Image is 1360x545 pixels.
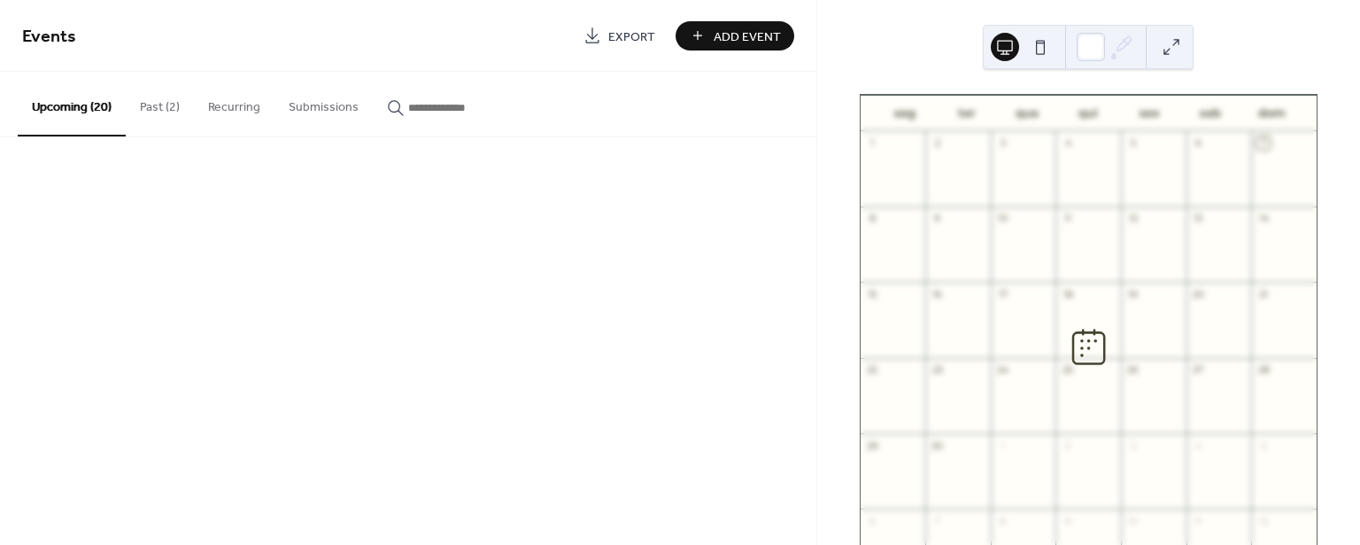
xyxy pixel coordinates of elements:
div: 7 [1256,136,1270,150]
div: 27 [1192,363,1205,377]
div: dom [1241,96,1302,131]
div: qui [1058,96,1119,131]
div: 2 [1061,439,1074,452]
div: 12 [1256,514,1270,527]
div: 26 [1126,363,1140,377]
div: 6 [1192,136,1205,150]
div: 1 [996,439,1009,452]
button: Upcoming (20) [18,72,126,136]
div: 11 [1192,514,1205,527]
div: ter [936,96,997,131]
div: 29 [866,439,879,452]
button: Recurring [194,72,274,135]
div: qua [997,96,1058,131]
div: 15 [866,287,879,300]
div: 13 [1192,212,1205,225]
div: 9 [1061,514,1074,527]
div: 4 [1061,136,1074,150]
div: 21 [1256,287,1270,300]
div: 25 [1061,363,1074,377]
div: 8 [866,212,879,225]
div: 5 [1126,136,1140,150]
span: Events [22,19,76,54]
div: 10 [996,212,1009,225]
div: sex [1119,96,1180,131]
div: 23 [931,363,944,377]
div: 1 [866,136,879,150]
div: 6 [866,514,879,527]
div: 18 [1061,287,1074,300]
div: 10 [1126,514,1140,527]
div: 30 [931,439,944,452]
button: Past (2) [126,72,194,135]
div: 24 [996,363,1009,377]
div: 12 [1126,212,1140,225]
button: Submissions [274,72,373,135]
div: 16 [931,287,944,300]
a: Export [570,21,668,51]
div: 4 [1192,439,1205,452]
div: 11 [1061,212,1074,225]
div: 17 [996,287,1009,300]
div: 22 [866,363,879,377]
span: Export [608,27,655,46]
div: 14 [1256,212,1270,225]
div: 28 [1256,363,1270,377]
div: sab [1180,96,1241,131]
button: Add Event [676,21,794,51]
div: 3 [1126,439,1140,452]
div: seg [875,96,936,131]
div: 9 [931,212,944,225]
div: 5 [1256,439,1270,452]
div: 2 [931,136,944,150]
div: 19 [1126,287,1140,300]
div: 20 [1192,287,1205,300]
div: 8 [996,514,1009,527]
div: 3 [996,136,1009,150]
span: Add Event [714,27,781,46]
div: 7 [931,514,944,527]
